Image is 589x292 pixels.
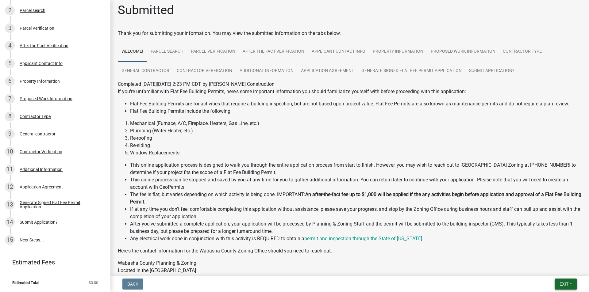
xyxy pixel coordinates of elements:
[358,61,465,81] a: Generate Signed Flat Fee Permit Application
[130,120,582,127] li: Mechanical (Furnace, A/C, Fireplace, Heaters, Gas Line, etc.)
[20,8,45,13] div: Parcel search
[5,147,15,157] div: 10
[427,42,499,62] a: Proposed Work Information
[20,200,101,209] div: Generate Signed Flat Fee Permit Application
[127,282,138,286] span: Back
[12,281,39,285] span: Estimated Total
[465,61,518,81] a: Submit Application?
[130,191,582,206] li: The fee is flat, but varies depending on which activity is being done. IMPORTANT:
[20,79,60,83] div: Property Information
[5,200,15,210] div: 13
[5,94,15,104] div: 7
[122,279,143,290] button: Back
[130,206,582,220] li: If at any time you don't feel comfortable completing this application without assistance, please ...
[118,30,582,37] div: Thank you for submitting your information. You may view the submitted information on the tabs below.
[187,42,239,62] a: Parcel Verification
[118,81,275,87] span: Completed [DATE][DATE] 2:23 PM CDT by [PERSON_NAME] Construction
[5,41,15,51] div: 4
[130,235,582,242] li: Any electrical work done in conjunction with this activity is REQUIRED to obtain a .
[5,23,15,33] div: 3
[89,281,98,285] span: $0.00
[5,235,15,245] div: 15
[236,61,297,81] a: Additional Information
[5,217,15,227] div: 14
[20,185,63,189] div: Application Agreement
[5,165,15,174] div: 11
[130,127,582,135] li: Plumbing (Water Heater, etc.)
[5,6,15,15] div: 2
[555,279,577,290] button: Exit
[20,61,63,66] div: Applicant Contact Info
[20,114,51,119] div: Contractor Type
[20,44,68,48] div: After the Fact Verification
[130,192,581,205] strong: An after-the-fact fee up to $1,000 will be applied if the any activities begin before application...
[20,220,58,224] div: Submit Application?
[118,247,582,255] p: Here's the contact information for the Wabasha County Zoning Office should you need to reach out:
[304,236,422,241] a: permit and inspection through the State of [US_STATE]
[560,282,568,286] span: Exit
[130,135,582,142] li: Re-roofing
[5,182,15,192] div: 12
[499,42,545,62] a: Contractor Type
[5,256,101,268] a: Estimated Fees
[5,129,15,139] div: 9
[130,220,582,235] li: After you've submitted a complete application, your application will be processed by Planning & Z...
[118,42,147,62] a: Welcome!
[5,59,15,68] div: 5
[20,132,56,136] div: General contractor
[118,61,173,81] a: General contractor
[130,161,582,176] li: This online application process is designed to walk you through the entire application process fr...
[20,167,63,172] div: Additional Information
[5,76,15,86] div: 6
[130,176,582,191] li: This online process can be stopped and saved by you at any time for you to gather additional info...
[20,97,72,101] div: Proposed Work Information
[130,149,582,157] li: Window Replacements
[118,3,174,17] h1: Submitted
[369,42,427,62] a: Property Information
[130,108,582,115] li: Flat Fee Building Permits include the following:
[5,112,15,121] div: 8
[130,100,582,108] li: Flat Fee Building Permits are for activities that require a building inspection, but are not base...
[297,61,358,81] a: Application Agreement
[20,150,62,154] div: Contractor Verfication
[118,88,582,95] p: If you're unfamiliar with Flat Fee Building Permits, here's some important information you should...
[130,142,582,149] li: Re-siding
[173,61,236,81] a: Contractor Verfication
[308,42,369,62] a: Applicant Contact Info
[239,42,308,62] a: After the Fact Verification
[20,26,54,30] div: Parcel Verification
[147,42,187,62] a: Parcel search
